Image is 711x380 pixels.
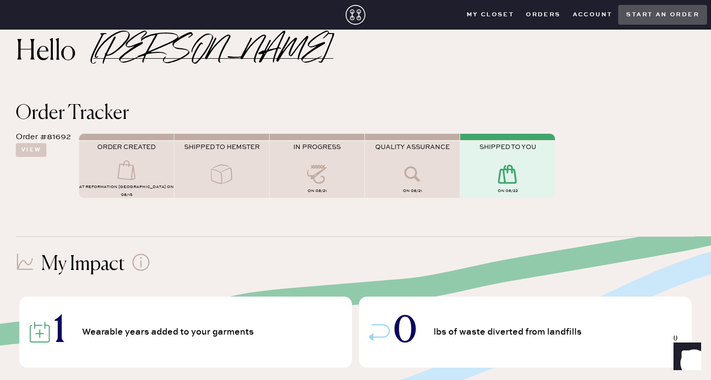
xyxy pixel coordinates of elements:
[434,328,585,337] span: lbs of waste diverted from landfills
[567,7,619,22] button: Account
[184,143,260,151] span: SHIPPED TO HEMSTER
[403,189,422,193] span: on 08/21
[16,143,46,157] button: View
[16,131,71,143] div: Order #81692
[16,104,129,123] span: Order Tracker
[479,143,536,151] span: SHIPPED TO YOU
[97,143,156,151] span: ORDER CREATED
[16,40,93,64] h2: Hello
[498,189,518,193] span: on 08/22
[618,5,707,25] button: Start an order
[293,143,341,151] span: IN PROGRESS
[93,46,333,59] h2: [PERSON_NAME]
[79,185,174,197] span: AT Reformation [GEOGRAPHIC_DATA] on 08/15
[664,336,707,378] iframe: Front Chat
[308,189,327,193] span: on 08/21
[375,143,450,151] span: QUALITY ASSURANCE
[520,7,566,22] button: Orders
[41,253,125,276] h1: My Impact
[394,315,417,349] span: 0
[461,7,520,22] button: My Closet
[82,328,257,337] span: Wearable years added to your garments
[54,315,65,349] span: 1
